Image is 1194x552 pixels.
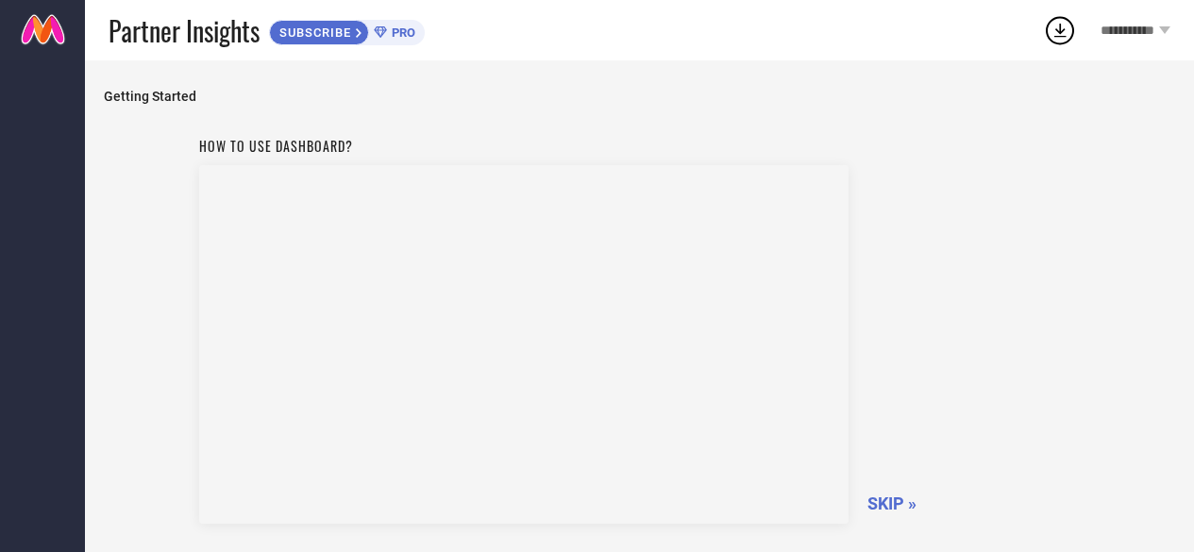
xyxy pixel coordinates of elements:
div: Open download list [1043,13,1077,47]
span: Partner Insights [109,11,260,50]
a: SUBSCRIBEPRO [269,15,425,45]
iframe: YouTube video player [199,165,849,524]
h1: How to use dashboard? [199,136,849,156]
span: SKIP » [867,493,917,513]
span: Getting Started [104,89,1175,104]
span: SUBSCRIBE [270,25,356,40]
span: PRO [387,25,415,40]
